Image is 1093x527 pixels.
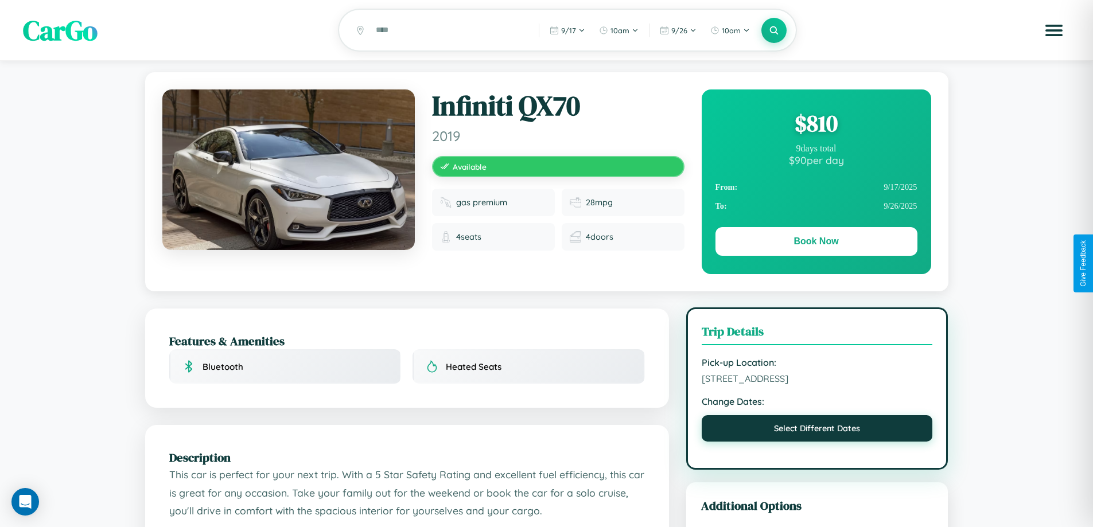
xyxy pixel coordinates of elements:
[715,201,727,211] strong: To:
[440,231,452,243] img: Seats
[203,361,243,372] span: Bluetooth
[715,182,738,192] strong: From:
[702,415,933,442] button: Select Different Dates
[715,197,917,216] div: 9 / 26 / 2025
[1038,14,1070,46] button: Open menu
[456,197,507,208] span: gas premium
[715,227,917,256] button: Book Now
[702,323,933,345] h3: Trip Details
[586,232,613,242] span: 4 doors
[169,333,645,349] h2: Features & Amenities
[456,232,481,242] span: 4 seats
[671,26,687,35] span: 9 / 26
[453,162,487,171] span: Available
[432,127,684,145] span: 2019
[715,178,917,197] div: 9 / 17 / 2025
[702,373,933,384] span: [STREET_ADDRESS]
[561,26,576,35] span: 9 / 17
[701,497,933,514] h3: Additional Options
[570,197,581,208] img: Fuel efficiency
[610,26,629,35] span: 10am
[11,488,39,516] div: Open Intercom Messenger
[715,143,917,154] div: 9 days total
[446,361,501,372] span: Heated Seats
[715,108,917,139] div: $ 810
[432,89,684,123] h1: Infiniti QX70
[722,26,741,35] span: 10am
[162,89,415,250] img: Infiniti QX70 2019
[23,11,98,49] span: CarGo
[593,21,644,40] button: 10am
[169,466,645,520] p: This car is perfect for your next trip. With a 5 Star Safety Rating and excellent fuel efficiency...
[544,21,591,40] button: 9/17
[702,357,933,368] strong: Pick-up Location:
[440,197,452,208] img: Fuel type
[1079,240,1087,287] div: Give Feedback
[705,21,756,40] button: 10am
[169,449,645,466] h2: Description
[570,231,581,243] img: Doors
[586,197,613,208] span: 28 mpg
[654,21,702,40] button: 9/26
[715,154,917,166] div: $ 90 per day
[702,396,933,407] strong: Change Dates:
